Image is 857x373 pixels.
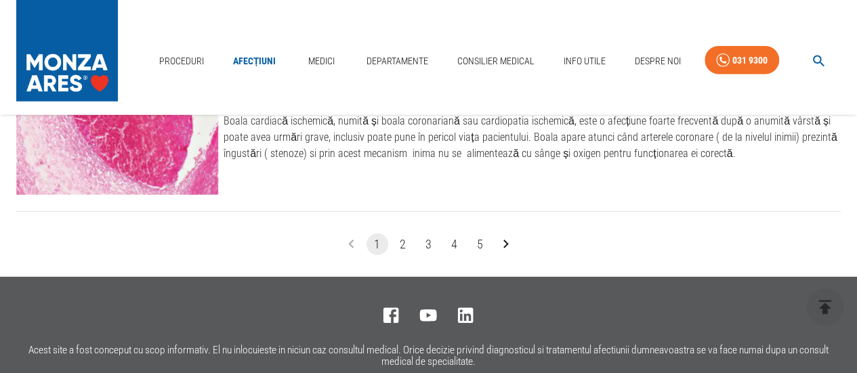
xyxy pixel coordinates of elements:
div: 031 9300 [732,52,768,69]
button: Go to page 3 [418,234,440,255]
img: Boala cardiacă ischemică - cauze, simptome și tratament [16,60,218,195]
button: Go to page 5 [469,234,491,255]
a: Despre Noi [629,47,686,75]
button: Go to next page [495,234,517,255]
button: delete [806,288,843,326]
a: Consilier Medical [452,47,540,75]
nav: pagination navigation [339,234,519,255]
a: Afecțiuni [228,47,282,75]
a: 031 9300 [705,46,779,75]
a: Proceduri [154,47,209,75]
a: Medici [299,47,343,75]
button: Go to page 4 [444,234,465,255]
button: Go to page 2 [392,234,414,255]
p: Acest site a fost conceput cu scop informativ. El nu inlocuieste in niciun caz consultul medical.... [16,345,841,368]
a: Departamente [361,47,434,75]
button: page 1 [367,234,388,255]
p: Boala cardiacă ischemică, numită și boala coronariană sau cardiopatia ischemică, este o afecțiune... [224,113,841,162]
a: Info Utile [558,47,611,75]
